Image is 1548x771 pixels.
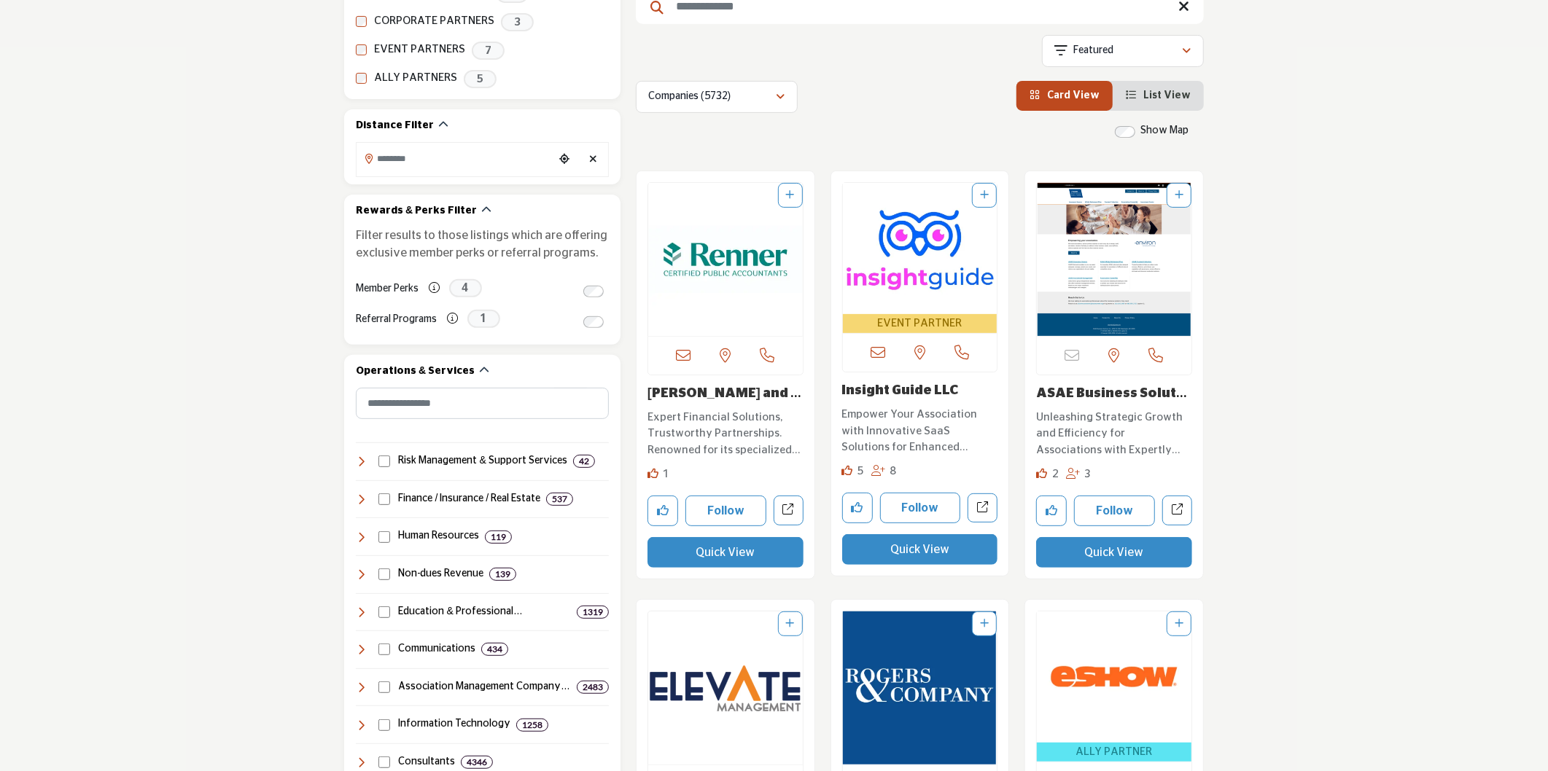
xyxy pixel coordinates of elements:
[1040,744,1189,761] span: ALLY PARTNER
[398,492,540,506] h4: Finance / Insurance / Real Estate: Financial management, accounting, insurance, banking, payroll,...
[481,643,508,656] div: 434 Results For Communications
[968,493,997,523] a: Open insight-guide in new tab
[1066,466,1092,483] div: Followers
[647,410,804,459] p: Expert Financial Solutions, Trustworthy Partnerships. Renowned for its specialized services in th...
[495,569,510,579] b: 139
[1036,386,1192,402] h3: ASAE Business Solutions
[1036,387,1187,416] a: ASAE Business Soluti...
[842,384,959,397] a: Insight Guide LLC
[842,493,873,523] button: Like company
[356,227,609,262] p: Filter results to those listings which are offering exclusive member perks or referral programs.
[374,13,494,30] label: CORPORATE PARTNERS
[398,755,455,770] h4: Consultants: Expert guidance across various areas, including technology, marketing, leadership, f...
[356,73,367,84] input: ALLY PARTNERS checkbox
[1113,81,1204,111] li: List View
[398,454,567,469] h4: Risk Management & Support Services: Services for cancellation insurance and transportation soluti...
[685,496,766,526] button: Follow
[842,403,998,456] a: Empower Your Association with Innovative SaaS Solutions for Enhanced Engagement and Revenue Growt...
[577,681,609,694] div: 2483 Results For Association Management Company (AMC)
[890,466,897,477] span: 8
[577,606,609,619] div: 1319 Results For Education & Professional Development
[1016,81,1113,111] li: Card View
[1036,410,1192,459] p: Unleashing Strategic Growth and Efficiency for Associations with Expertly Tailored Solutions Empo...
[846,316,995,332] span: EVENT PARTNER
[980,190,989,200] a: Add To List
[1052,469,1059,480] span: 2
[356,276,419,302] label: Member Perks
[398,717,510,732] h4: Information Technology: Technology solutions, including software, cybersecurity, cloud computing,...
[356,119,434,133] h2: Distance Filter
[647,496,678,526] button: Like company
[472,42,505,60] span: 7
[467,757,487,767] b: 4346
[583,682,603,692] b: 2483
[1126,90,1191,101] a: View List
[378,756,390,768] input: Select Consultants checkbox
[647,468,658,479] i: Like
[1036,537,1192,568] button: Quick View
[491,532,506,542] b: 119
[843,183,997,334] a: Open Listing in new tab
[583,316,604,328] input: Switch to Referral Programs
[1037,611,1191,743] img: eShow
[461,756,493,769] div: 4346 Results For Consultants
[774,496,804,525] a: Open renner-and-company-cpa-pc in new tab
[378,681,390,693] input: Select Association Management Company (AMC) checkbox
[378,568,390,580] input: Select Non-dues Revenue checkbox
[398,605,571,619] h4: Education & Professional Development: Training, certification, career development, and learning s...
[647,537,804,568] button: Quick View
[1030,90,1100,101] a: View Card
[648,90,731,104] p: Companies (5732)
[1042,35,1204,67] button: Featured
[843,611,997,764] a: Open Listing in new tab
[553,144,575,176] div: Choose your current location
[648,611,803,764] img: Elevate Management Company
[647,386,804,402] h3: Renner and Company CPA PC
[842,383,998,399] h3: Insight Guide LLC
[842,407,998,456] p: Empower Your Association with Innovative SaaS Solutions for Enhanced Engagement and Revenue Growt...
[378,606,390,618] input: Select Education & Professional Development checkbox
[583,144,604,176] div: Clear search location
[1084,469,1091,480] span: 3
[356,388,609,419] input: Search Category
[374,70,457,87] label: ALLY PARTNERS
[857,466,864,477] span: 5
[980,619,989,629] a: Add To List
[516,719,548,732] div: 1258 Results For Information Technology
[464,70,497,88] span: 5
[1175,190,1183,200] a: Add To List
[398,529,479,544] h4: Human Resources: Services and solutions for employee management, benefits, recruiting, compliance...
[449,279,482,297] span: 4
[636,81,798,113] button: Companies (5732)
[1037,183,1191,336] img: ASAE Business Solutions
[1036,468,1047,479] i: Likes
[1037,611,1191,762] a: Open Listing in new tab
[871,463,897,480] div: Followers
[356,16,367,27] input: CORPORATE PARTNERS checkbox
[786,190,795,200] a: Add To List
[842,534,998,565] button: Quick View
[1036,406,1192,459] a: Unleashing Strategic Growth and Efficiency for Associations with Expertly Tailored Solutions Empo...
[664,469,670,480] span: 1
[1036,496,1067,526] button: Like company
[583,607,603,617] b: 1319
[843,183,997,314] img: Insight Guide LLC
[378,643,390,655] input: Select Communications checkbox
[648,183,803,336] a: Open Listing in new tab
[647,387,801,416] a: [PERSON_NAME] and Company C...
[489,568,516,581] div: 139 Results For Non-dues Revenue
[552,494,567,504] b: 537
[357,144,553,173] input: Search Location
[378,531,390,543] input: Select Human Resources checkbox
[1037,183,1191,336] a: Open Listing in new tab
[467,310,500,328] span: 1
[843,611,997,764] img: Rogers & Company PLLC
[786,619,795,629] a: Add To List
[356,364,475,379] h2: Operations & Services
[1140,123,1189,138] label: Show Map
[378,719,390,731] input: Select Information Technology checkbox
[522,720,542,730] b: 1258
[842,465,853,476] i: Likes
[1047,90,1100,101] span: Card View
[356,307,437,332] label: Referral Programs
